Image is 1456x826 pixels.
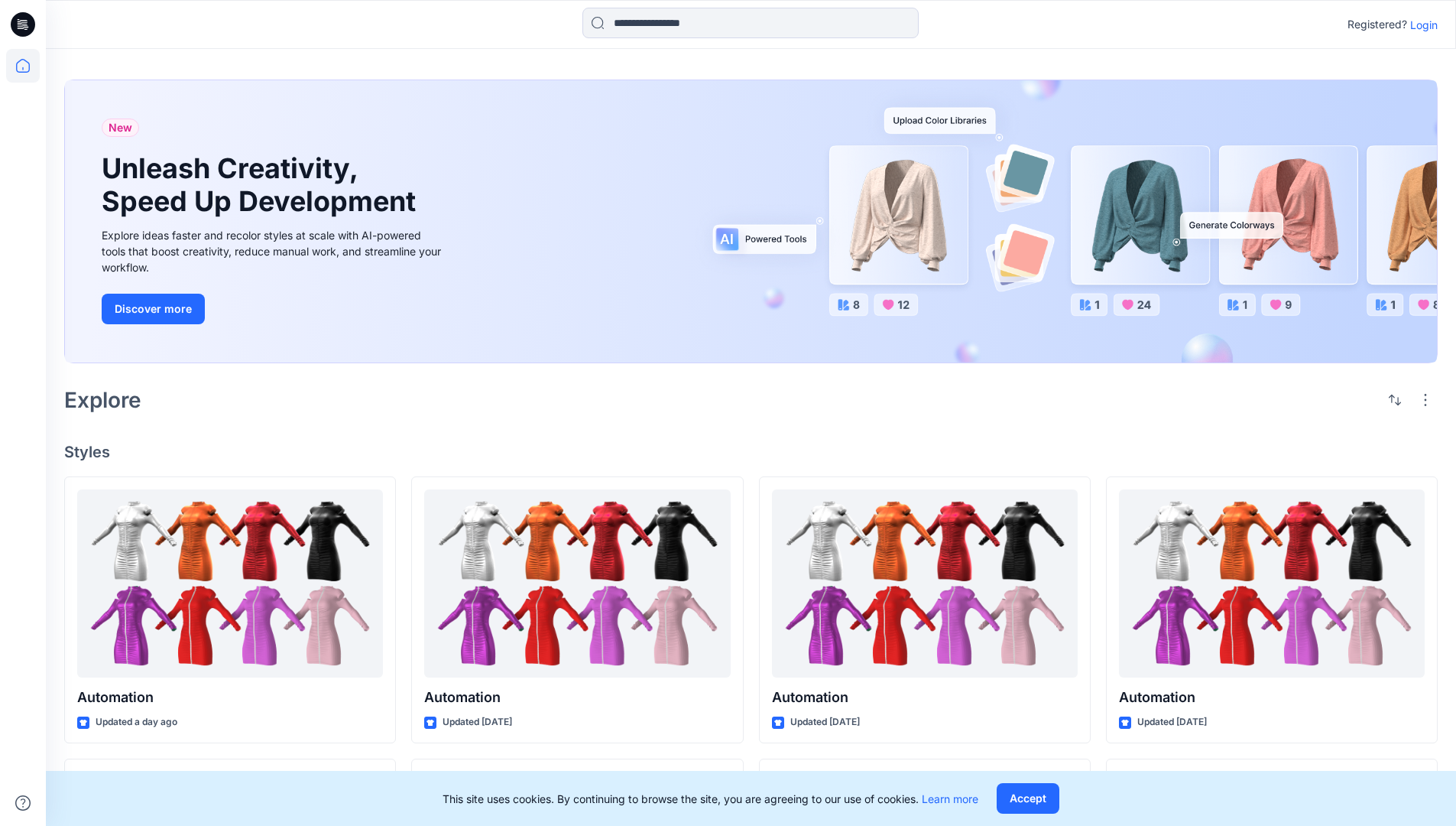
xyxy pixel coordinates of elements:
[772,687,1078,708] p: Automation
[77,687,383,708] p: Automation
[102,152,423,218] h1: Unleash Creativity, Speed Up Development
[102,227,446,275] div: Explore ideas faster and recolor styles at scale with AI-powered tools that boost creativity, red...
[1119,687,1425,708] p: Automation
[109,119,132,137] span: New
[96,714,177,730] p: Updated a day ago
[997,783,1059,814] button: Accept
[922,792,978,805] a: Learn more
[772,489,1078,678] a: Automation
[102,294,205,324] button: Discover more
[424,687,730,708] p: Automation
[64,388,141,412] h2: Explore
[1410,17,1438,33] p: Login
[790,714,860,730] p: Updated [DATE]
[443,791,978,807] p: This site uses cookies. By continuing to browse the site, you are agreeing to our use of cookies.
[424,489,730,678] a: Automation
[102,294,446,324] a: Discover more
[64,443,1438,461] h4: Styles
[1119,489,1425,678] a: Automation
[77,489,383,678] a: Automation
[443,714,512,730] p: Updated [DATE]
[1347,15,1407,34] p: Registered?
[1137,714,1207,730] p: Updated [DATE]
